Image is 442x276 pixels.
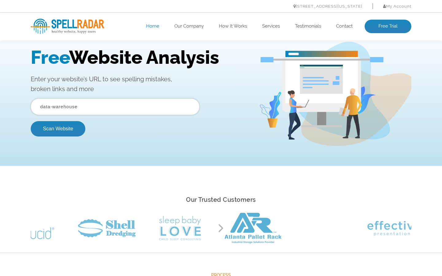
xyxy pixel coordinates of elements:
[367,220,431,236] img: Effective
[259,20,411,124] img: Free Webiste Analysis
[31,194,411,205] h2: Our Trusted Customers
[78,219,136,237] img: Shell Dredging
[159,216,201,240] img: Sleep Baby Love
[218,224,224,233] button: Next
[31,77,200,93] input: Enter Your URL
[261,37,383,43] img: Free Webiste Analysis
[31,52,250,72] p: Enter your website’s URL to see spelling mistakes, broken links and more
[31,25,250,46] h1: Website Analysis
[14,217,54,240] img: Lucid
[31,25,69,46] span: Free
[31,99,85,115] button: Scan Website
